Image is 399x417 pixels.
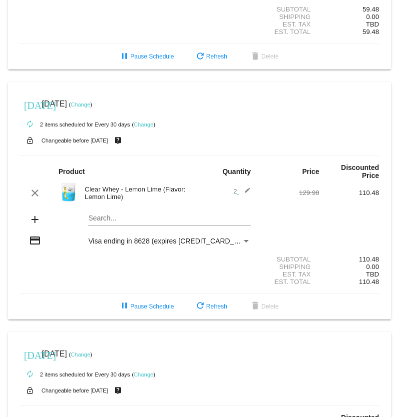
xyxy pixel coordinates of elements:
span: Refresh [194,53,227,60]
span: Delete [249,53,279,60]
div: Clear Whey - Lemon Lime (Flavor: Lemon Lime) [80,185,200,200]
mat-icon: delete [249,51,261,63]
div: Subtotal [259,255,319,263]
div: Shipping [259,13,319,20]
mat-icon: credit_card [29,234,41,246]
button: Pause Schedule [110,47,182,65]
span: 110.48 [359,278,379,285]
span: 0.00 [366,263,379,270]
button: Refresh [186,297,235,315]
mat-icon: pause [118,51,130,63]
span: Pause Schedule [118,53,174,60]
strong: Quantity [222,167,251,175]
img: Image-1-Carousel-Whey-Clear-Lemon-Lime.png [58,182,78,202]
div: Est. Total [259,278,319,285]
a: Change [71,101,90,107]
mat-icon: live_help [112,134,124,147]
mat-icon: autorenew [24,118,36,130]
mat-icon: live_help [112,384,124,397]
mat-icon: lock_open [24,384,36,397]
small: ( ) [132,371,155,377]
span: Delete [249,303,279,310]
span: 59.48 [363,28,379,35]
strong: Discounted Price [341,163,379,179]
strong: Product [58,167,85,175]
div: Shipping [259,263,319,270]
mat-icon: [DATE] [24,98,36,110]
mat-icon: lock_open [24,134,36,147]
mat-icon: clear [29,187,41,199]
small: 2 items scheduled for Every 30 days [20,371,130,377]
mat-icon: [DATE] [24,348,36,360]
span: Visa ending in 8628 (expires [CREDIT_CARD_DATA]) [88,237,256,245]
div: Est. Tax [259,20,319,28]
a: Change [134,121,153,127]
small: ( ) [132,121,155,127]
div: 110.48 [319,189,379,196]
span: 2 [233,187,251,195]
small: ( ) [69,351,92,357]
span: TBD [366,270,379,278]
input: Search... [88,214,251,222]
button: Delete [241,47,287,65]
mat-icon: refresh [194,51,206,63]
button: Delete [241,297,287,315]
div: Subtotal [259,5,319,13]
a: Change [134,371,153,377]
div: Est. Total [259,28,319,35]
div: 129.98 [259,189,319,196]
mat-icon: add [29,213,41,225]
div: Est. Tax [259,270,319,278]
small: Changeable before [DATE] [41,387,108,393]
small: 2 items scheduled for Every 30 days [20,121,130,127]
mat-icon: edit [239,187,251,199]
div: 110.48 [319,255,379,263]
mat-icon: autorenew [24,368,36,380]
span: Pause Schedule [118,303,174,310]
span: Refresh [194,303,227,310]
mat-select: Payment Method [88,237,251,245]
a: Change [71,351,90,357]
div: 59.48 [319,5,379,13]
mat-icon: pause [118,300,130,312]
span: TBD [366,20,379,28]
mat-icon: refresh [194,300,206,312]
button: Refresh [186,47,235,65]
small: ( ) [69,101,92,107]
mat-icon: delete [249,300,261,312]
small: Changeable before [DATE] [41,137,108,143]
span: 0.00 [366,13,379,20]
strong: Price [302,167,319,175]
button: Pause Schedule [110,297,182,315]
